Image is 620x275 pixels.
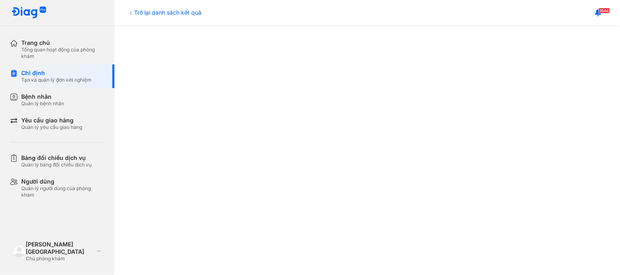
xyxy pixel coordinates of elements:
[13,245,26,258] img: logo
[21,93,64,100] div: Bệnh nhân
[21,77,92,83] div: Tạo và quản lý đơn xét nghiệm
[11,7,47,19] img: logo
[21,178,105,185] div: Người dùng
[21,69,92,77] div: Chỉ định
[21,185,105,198] div: Quản lý người dùng của phòng khám
[21,154,92,162] div: Bảng đối chiếu dịch vụ
[128,8,201,17] div: Trở lại danh sách kết quả
[21,47,105,60] div: Tổng quan hoạt động của phòng khám
[21,39,105,47] div: Trang chủ
[26,255,94,262] div: Chủ phòng khám
[21,124,82,131] div: Quản lý yêu cầu giao hàng
[21,117,82,124] div: Yêu cầu giao hàng
[21,162,92,168] div: Quản lý bảng đối chiếu dịch vụ
[21,100,64,107] div: Quản lý bệnh nhân
[26,241,94,255] div: [PERSON_NAME][GEOGRAPHIC_DATA]
[599,8,610,13] span: 1644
